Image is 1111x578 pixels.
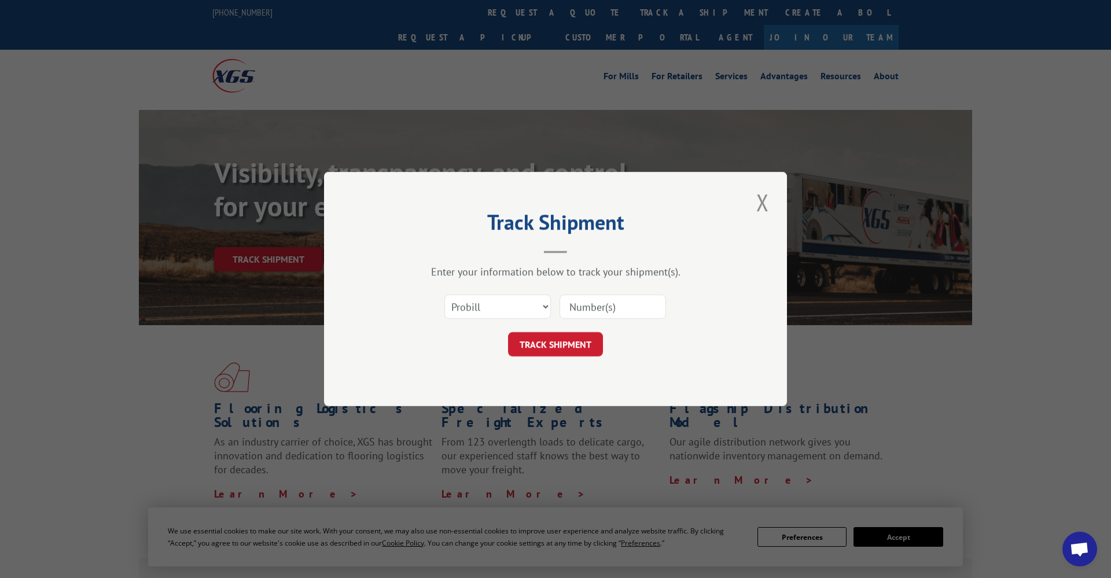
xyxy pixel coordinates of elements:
[508,332,603,356] button: TRACK SHIPMENT
[382,214,729,236] h2: Track Shipment
[1062,532,1097,566] a: Open chat
[560,294,666,319] input: Number(s)
[753,186,772,218] button: Close modal
[382,265,729,278] div: Enter your information below to track your shipment(s).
